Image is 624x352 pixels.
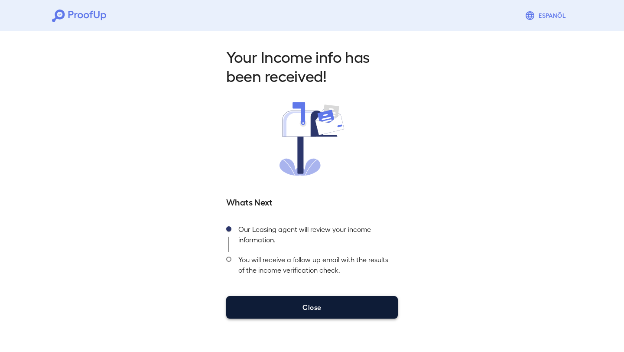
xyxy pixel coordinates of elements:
[231,252,398,282] div: You will receive a follow up email with the results of the income verification check.
[226,47,398,85] h2: Your Income info has been received!
[226,296,398,319] button: Close
[521,7,572,24] button: Espanõl
[226,196,398,208] h5: Whats Next
[231,222,398,252] div: Our Leasing agent will review your income information.
[279,102,344,176] img: received.svg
